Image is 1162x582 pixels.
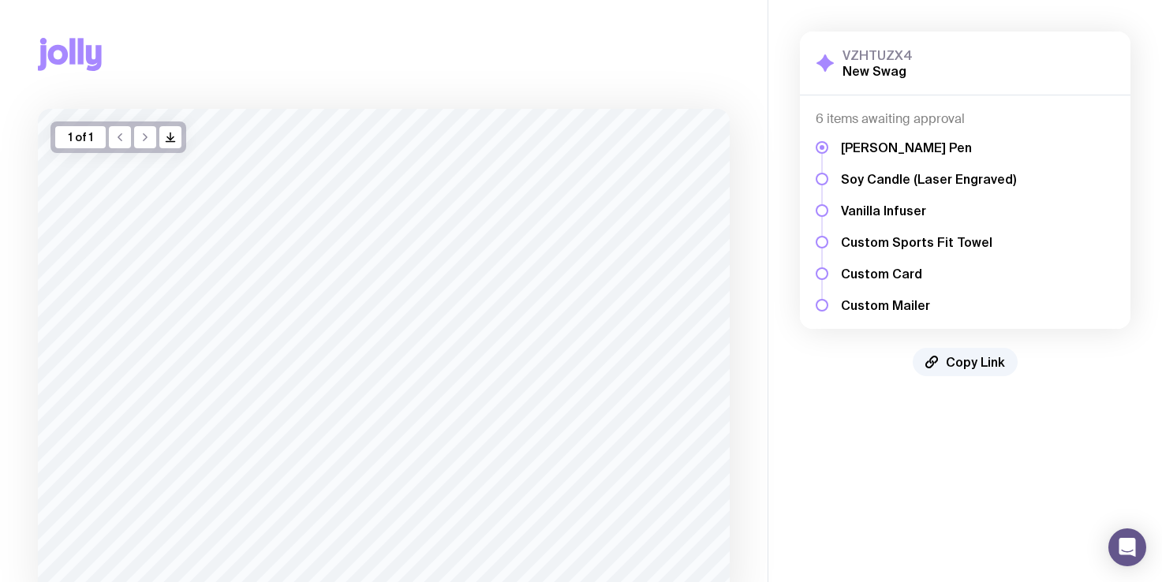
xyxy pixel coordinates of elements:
[1108,528,1146,566] div: Open Intercom Messenger
[843,47,913,63] h3: VZHTUZX4
[841,203,1016,218] h5: Vanilla Infuser
[166,133,175,142] g: /> />
[841,266,1016,282] h5: Custom Card
[843,63,913,79] h2: New Swag
[816,111,1115,127] h4: 6 items awaiting approval
[841,171,1016,187] h5: Soy Candle (Laser Engraved)
[55,126,106,148] div: 1 of 1
[159,126,181,148] button: />/>
[841,297,1016,313] h5: Custom Mailer
[946,354,1005,370] span: Copy Link
[913,348,1018,376] button: Copy Link
[841,234,1016,250] h5: Custom Sports Fit Towel
[841,140,1016,155] h5: [PERSON_NAME] Pen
